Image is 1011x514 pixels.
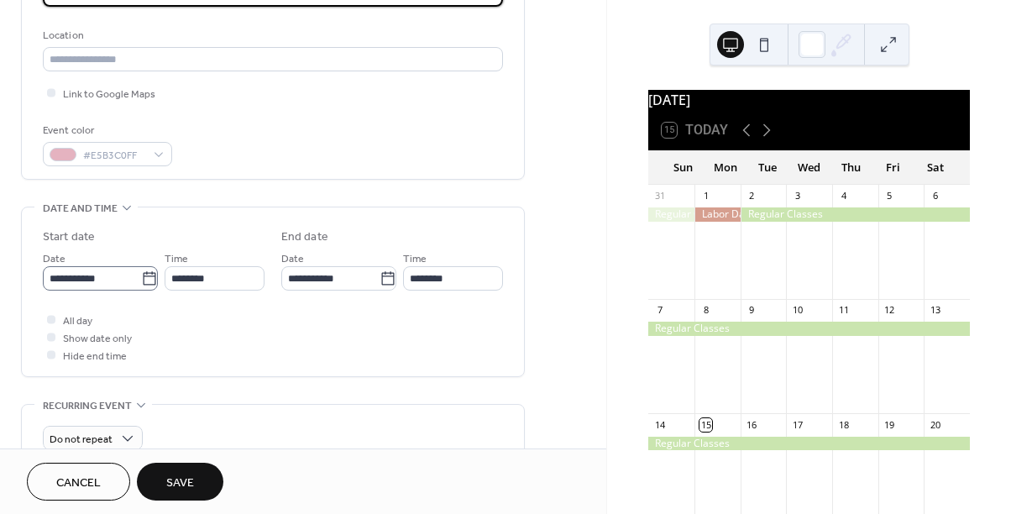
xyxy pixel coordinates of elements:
[929,418,941,431] div: 20
[50,430,113,449] span: Do not repeat
[281,228,328,246] div: End date
[43,397,132,415] span: Recurring event
[746,151,788,185] div: Tue
[83,147,145,165] span: #E5B3C0FF
[929,190,941,202] div: 6
[137,463,223,501] button: Save
[63,86,155,103] span: Link to Google Maps
[791,418,804,431] div: 17
[694,207,741,222] div: Labor Day - No Classes
[653,190,666,202] div: 31
[281,250,304,268] span: Date
[791,190,804,202] div: 3
[746,304,758,317] div: 9
[63,348,127,365] span: Hide end time
[43,122,169,139] div: Event color
[929,304,941,317] div: 13
[830,151,872,185] div: Thu
[704,151,746,185] div: Mon
[648,90,970,110] div: [DATE]
[741,207,970,222] div: Regular Classes
[43,27,500,45] div: Location
[699,304,712,317] div: 8
[43,250,65,268] span: Date
[648,322,970,336] div: Regular Classes
[63,312,92,330] span: All day
[648,207,694,222] div: Regular Classes
[699,190,712,202] div: 1
[883,304,896,317] div: 12
[837,190,850,202] div: 4
[791,304,804,317] div: 10
[914,151,956,185] div: Sat
[746,418,758,431] div: 16
[166,475,194,492] span: Save
[653,418,666,431] div: 14
[872,151,914,185] div: Fri
[165,250,188,268] span: Time
[43,200,118,218] span: Date and time
[746,190,758,202] div: 2
[883,418,896,431] div: 19
[788,151,830,185] div: Wed
[699,418,712,431] div: 15
[648,437,970,451] div: Regular Classes
[56,475,101,492] span: Cancel
[883,190,896,202] div: 5
[27,463,130,501] button: Cancel
[837,418,850,431] div: 18
[662,151,704,185] div: Sun
[403,250,427,268] span: Time
[63,330,132,348] span: Show date only
[837,304,850,317] div: 11
[43,228,95,246] div: Start date
[653,304,666,317] div: 7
